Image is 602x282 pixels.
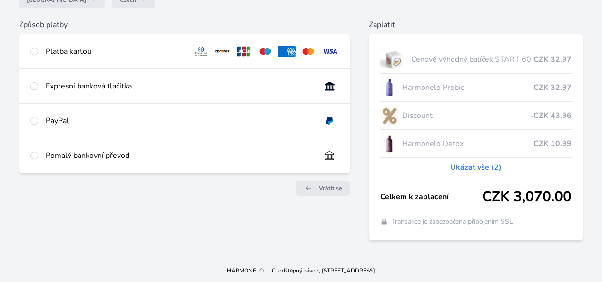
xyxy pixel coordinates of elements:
img: CLEAN_PROBIO_se_stinem_x-lo.jpg [380,76,398,99]
span: -CZK 43.96 [530,110,572,121]
img: discount-lo.png [380,104,398,127]
img: maestro.svg [257,46,274,57]
span: Cenově výhodný balíček START 60 [411,54,533,65]
img: paypal.svg [321,115,338,126]
img: visa.svg [321,46,338,57]
span: CZK 32.97 [533,54,572,65]
span: Transakce je zabezpečena připojením SSL [392,217,513,226]
img: bankTransfer_IBAN.svg [321,150,338,161]
span: CZK 3,070.00 [482,188,572,205]
img: onlineBanking_CZ.svg [321,80,338,92]
div: PayPal [46,115,313,126]
div: Expresní banková tlačítka [46,80,313,92]
img: DETOX_se_stinem_x-lo.jpg [380,132,398,156]
img: start.jpg [380,48,407,71]
img: discover.svg [214,46,231,57]
h6: Zaplatit [369,19,583,30]
span: Celkem k zaplacení [380,191,482,203]
div: Pomalý bankovní převod [46,150,313,161]
span: Discount [402,110,530,121]
span: Harmonelo Probio [402,82,533,93]
img: jcb.svg [235,46,253,57]
span: CZK 10.99 [533,138,572,149]
h6: Způsob platby [19,19,350,30]
span: CZK 32.97 [533,82,572,93]
img: amex.svg [278,46,296,57]
a: Vrátit se [296,181,350,196]
div: Platba kartou [46,46,185,57]
span: Vrátit se [319,185,342,192]
a: Ukázat vše (2) [450,162,502,173]
span: Harmonelo Detox [402,138,533,149]
img: mc.svg [299,46,317,57]
img: diners.svg [193,46,210,57]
